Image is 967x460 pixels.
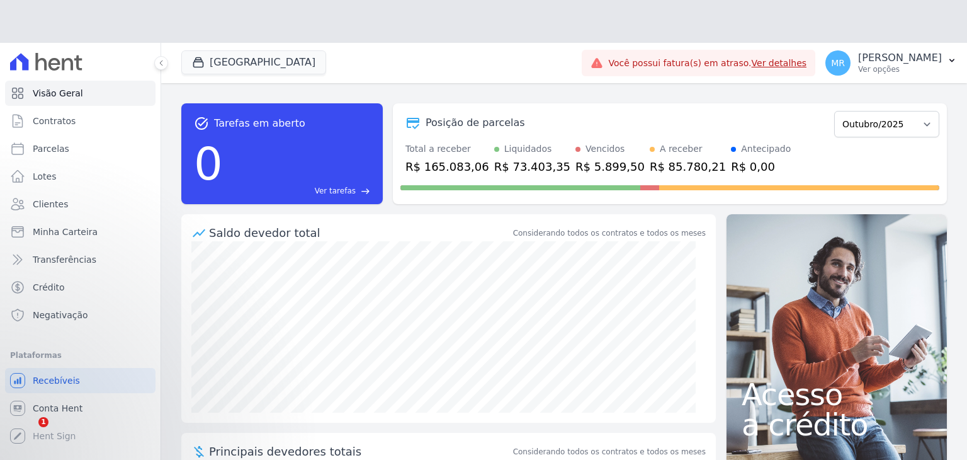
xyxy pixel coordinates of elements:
span: Considerando todos os contratos e todos os meses [513,446,706,457]
div: R$ 73.403,35 [494,158,570,175]
div: 0 [194,131,223,197]
iframe: Intercom notifications mensagem [9,338,261,426]
a: Minha Carteira [5,219,156,244]
span: Parcelas [33,142,69,155]
div: R$ 85.780,21 [650,158,726,175]
div: Antecipado [741,142,791,156]
a: Parcelas [5,136,156,161]
p: [PERSON_NAME] [858,52,942,64]
button: MR [PERSON_NAME] Ver opções [815,45,967,81]
div: R$ 165.083,06 [405,158,489,175]
div: R$ 5.899,50 [575,158,645,175]
span: east [361,187,370,196]
a: Clientes [5,192,156,217]
div: Considerando todos os contratos e todos os meses [513,227,706,239]
a: Negativação [5,302,156,328]
button: [GEOGRAPHIC_DATA] [181,50,326,74]
p: Ver opções [858,64,942,74]
div: Vencidos [585,142,625,156]
span: Transferências [33,253,96,266]
span: Você possui fatura(s) em atraso. [608,57,806,70]
div: Saldo devedor total [209,224,511,241]
span: Lotes [33,170,57,183]
div: R$ 0,00 [731,158,791,175]
a: Ver tarefas east [228,185,370,197]
div: A receber [660,142,703,156]
div: Total a receber [405,142,489,156]
span: Ver tarefas [315,185,356,197]
span: Crédito [33,281,65,294]
div: Posição de parcelas [426,115,525,130]
span: Acesso [742,379,932,410]
span: Contratos [33,115,76,127]
iframe: Intercom live chat [13,417,43,447]
span: task_alt [194,116,209,131]
a: Recebíveis [5,368,156,393]
a: Conta Hent [5,396,156,421]
span: Tarefas em aberto [214,116,305,131]
span: Negativação [33,309,88,321]
div: Liquidados [504,142,552,156]
span: MR [831,59,845,67]
a: Crédito [5,275,156,300]
a: Lotes [5,164,156,189]
a: Transferências [5,247,156,272]
span: Principais devedores totais [209,443,511,460]
a: Ver detalhes [752,58,807,68]
a: Contratos [5,108,156,134]
span: 1 [38,417,48,427]
a: Visão Geral [5,81,156,106]
span: a crédito [742,410,932,440]
span: Minha Carteira [33,226,98,238]
span: Clientes [33,198,68,210]
span: Visão Geral [33,87,83,100]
